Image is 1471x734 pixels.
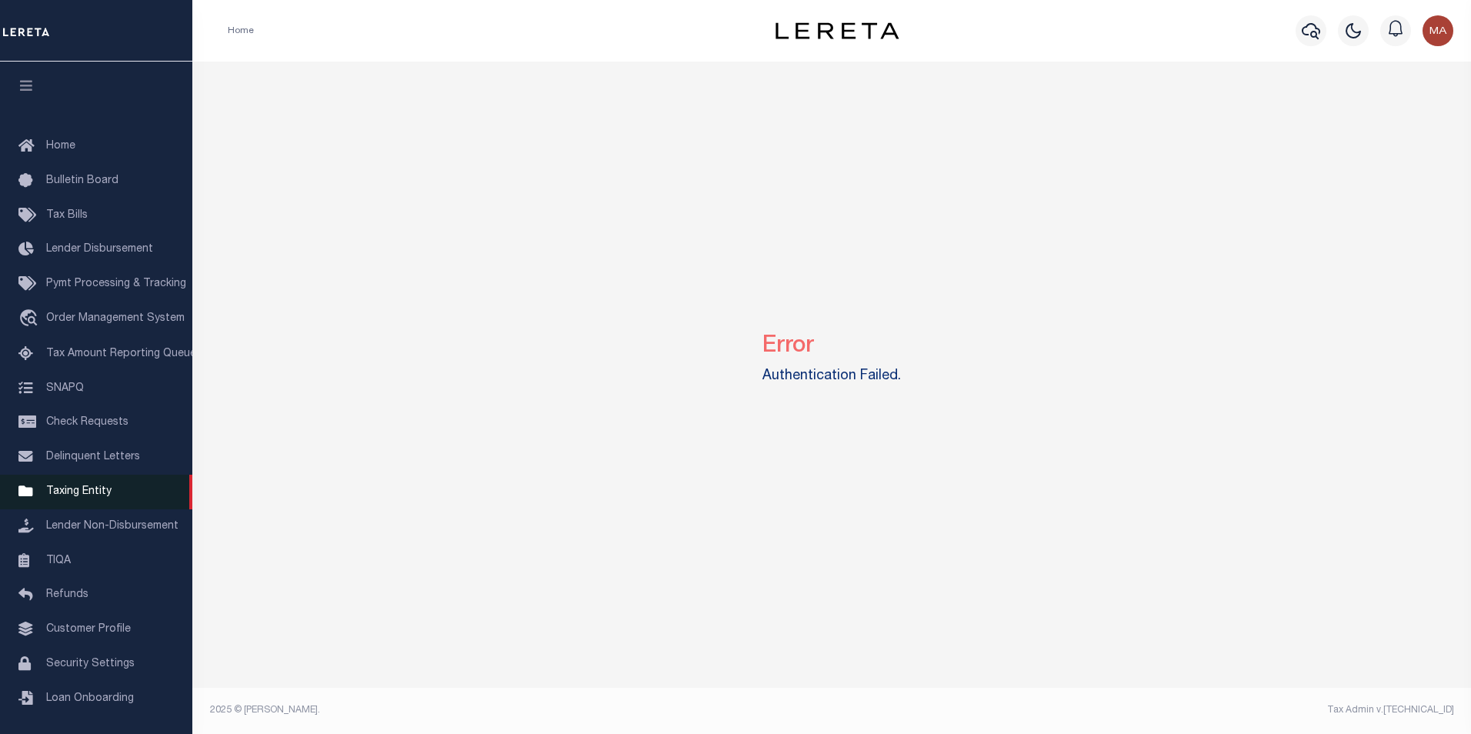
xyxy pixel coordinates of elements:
span: Refunds [46,589,88,600]
div: 2025 © [PERSON_NAME]. [198,703,832,717]
span: Home [46,141,75,152]
span: Taxing Entity [46,486,112,497]
img: svg+xml;base64,PHN2ZyB4bWxucz0iaHR0cDovL3d3dy53My5vcmcvMjAwMC9zdmciIHBvaW50ZXItZXZlbnRzPSJub25lIi... [1423,15,1453,46]
span: Tax Amount Reporting Queue [46,349,196,359]
span: Bulletin Board [46,175,118,186]
span: Lender Disbursement [46,244,153,255]
span: Lender Non-Disbursement [46,521,178,532]
label: Authentication Failed. [762,366,901,387]
img: logo-dark.svg [776,22,899,39]
h2: Error [762,321,901,360]
span: Security Settings [46,659,135,669]
i: travel_explore [18,309,43,329]
span: Delinquent Letters [46,452,140,462]
span: TIQA [46,555,71,566]
li: Home [228,24,254,38]
span: Customer Profile [46,624,131,635]
span: Check Requests [46,417,128,428]
span: Pymt Processing & Tracking [46,279,186,289]
div: Tax Admin v.[TECHNICAL_ID] [843,703,1454,717]
span: Tax Bills [46,210,88,221]
span: SNAPQ [46,382,84,393]
span: Order Management System [46,313,185,324]
span: Loan Onboarding [46,693,134,704]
